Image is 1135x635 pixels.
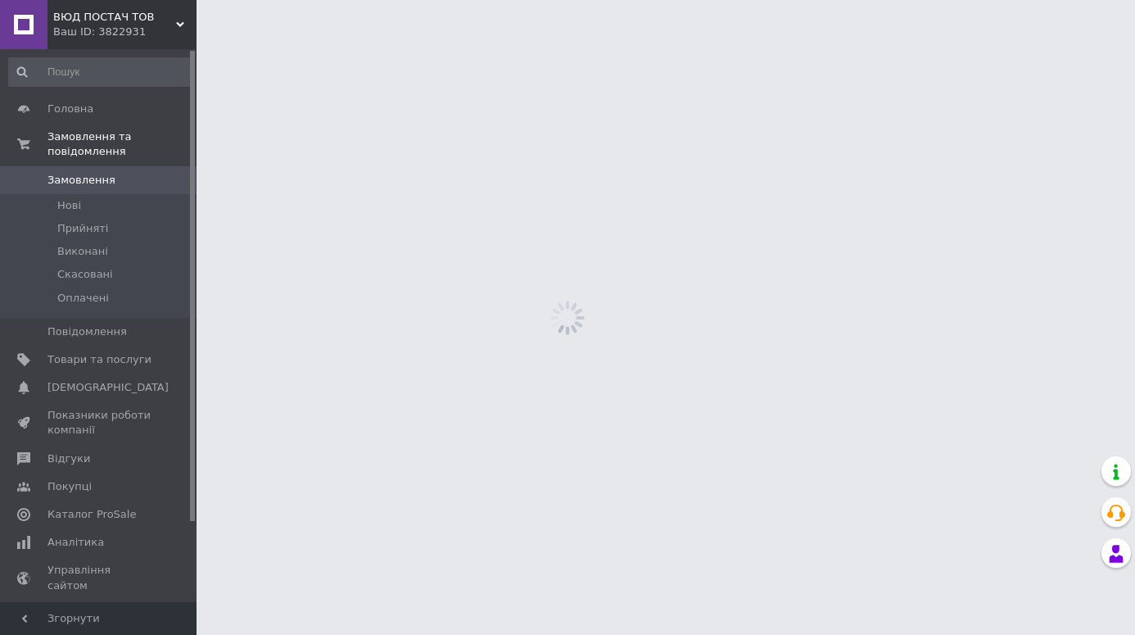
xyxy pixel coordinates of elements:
[47,535,104,550] span: Аналітика
[57,221,108,236] span: Прийняті
[57,198,81,213] span: Нові
[8,57,193,87] input: Пошук
[47,129,197,159] span: Замовлення та повідомлення
[47,102,93,116] span: Головна
[47,352,151,367] span: Товари та послуги
[47,507,136,522] span: Каталог ProSale
[47,380,169,395] span: [DEMOGRAPHIC_DATA]
[57,267,113,282] span: Скасовані
[47,479,92,494] span: Покупці
[47,451,90,466] span: Відгуки
[53,10,176,25] span: ВЮД ПОСТАЧ ТОВ
[47,408,151,438] span: Показники роботи компанії
[57,291,109,306] span: Оплачені
[57,244,108,259] span: Виконані
[53,25,197,39] div: Ваш ID: 3822931
[47,563,151,592] span: Управління сайтом
[47,324,127,339] span: Повідомлення
[47,173,115,188] span: Замовлення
